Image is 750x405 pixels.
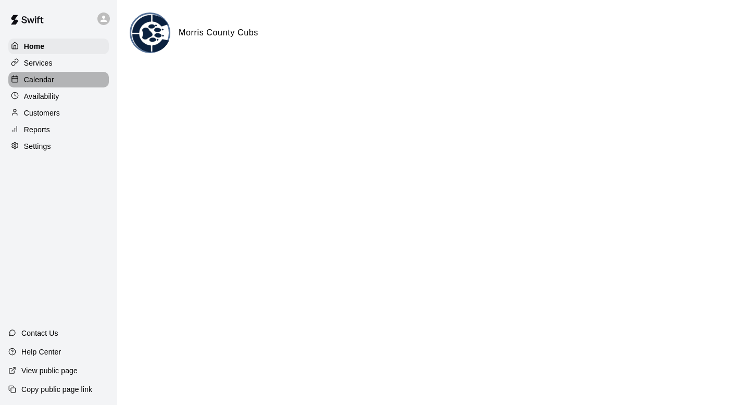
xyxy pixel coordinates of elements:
a: Services [8,55,109,71]
a: Settings [8,138,109,154]
a: Availability [8,88,109,104]
a: Reports [8,122,109,137]
p: Reports [24,124,50,135]
h6: Morris County Cubs [179,26,258,40]
p: Services [24,58,53,68]
p: Home [24,41,45,52]
p: Settings [24,141,51,151]
p: Contact Us [21,328,58,338]
p: View public page [21,365,78,376]
a: Home [8,39,109,54]
p: Calendar [24,74,54,85]
a: Calendar [8,72,109,87]
p: Help Center [21,347,61,357]
a: Customers [8,105,109,121]
img: Morris County Cubs logo [131,14,170,53]
p: Availability [24,91,59,102]
p: Copy public page link [21,384,92,395]
p: Customers [24,108,60,118]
